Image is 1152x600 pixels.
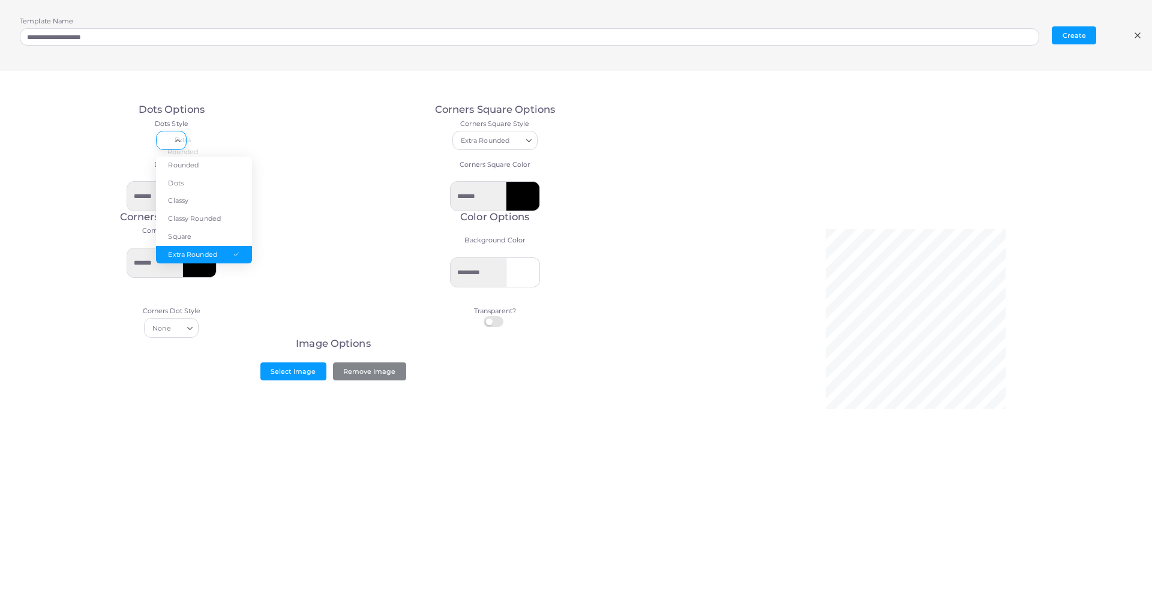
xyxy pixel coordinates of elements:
[166,134,199,158] span: Extra Rounded
[1052,26,1096,44] button: Create
[340,211,650,223] h3: Color Options
[17,338,650,350] h3: Image Options
[452,131,538,150] div: Search for option
[512,134,521,147] input: Search for option
[144,318,199,337] div: Search for option
[173,322,182,335] input: Search for option
[155,119,188,129] label: Dots Style
[156,157,252,175] li: Rounded
[161,134,170,147] input: Search for option
[17,211,327,223] h3: Corners Dot Options
[260,362,326,380] button: Select Image
[460,119,529,129] label: Corners Square Style
[156,210,252,228] li: Classy Rounded
[142,226,202,236] label: Corners Dot Color
[460,160,530,170] label: Corners Square Color
[340,104,650,116] h3: Corners Square Options
[151,322,172,335] span: None
[464,236,525,245] label: Background Color
[474,307,516,316] label: Transparent?
[333,362,406,380] button: Remove Image
[459,134,511,147] span: Extra Rounded
[17,104,327,116] h3: Dots Options
[20,17,73,26] label: Template Name
[156,192,252,210] li: Classy
[156,175,252,193] li: Dots
[143,307,201,316] label: Corners Dot Style
[156,246,252,264] li: Extra Rounded
[156,228,252,246] li: Square
[154,160,189,170] label: Dots Color
[156,131,187,150] div: Search for option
